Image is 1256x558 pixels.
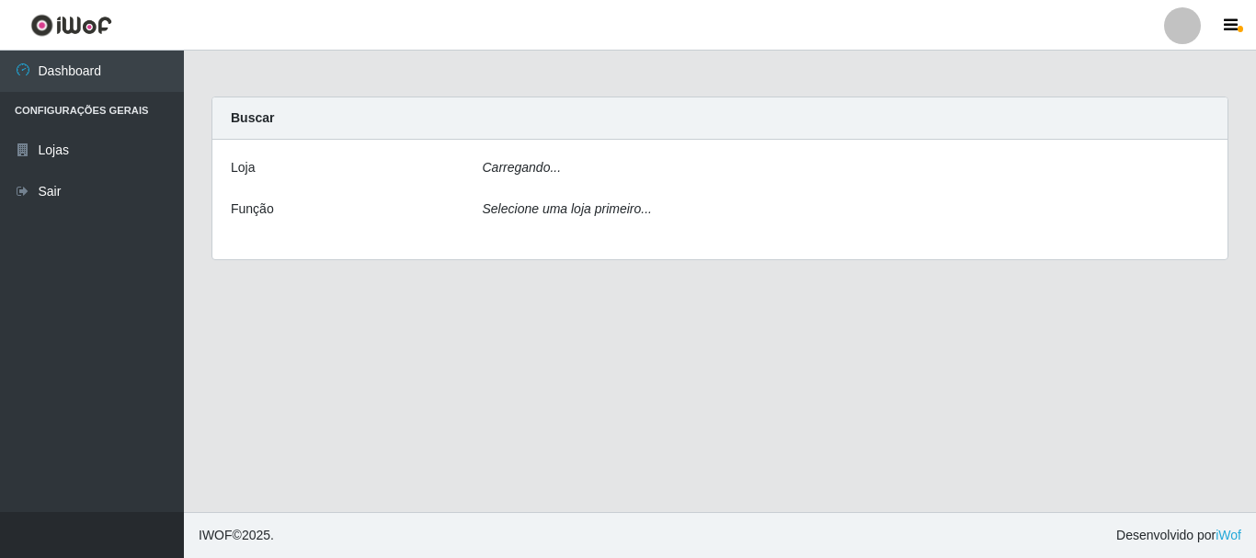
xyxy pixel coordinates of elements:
[1216,528,1241,542] a: iWof
[1116,526,1241,545] span: Desenvolvido por
[483,160,562,175] i: Carregando...
[199,526,274,545] span: © 2025 .
[30,14,112,37] img: CoreUI Logo
[199,528,233,542] span: IWOF
[231,158,255,177] label: Loja
[231,110,274,125] strong: Buscar
[231,199,274,219] label: Função
[483,201,652,216] i: Selecione uma loja primeiro...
